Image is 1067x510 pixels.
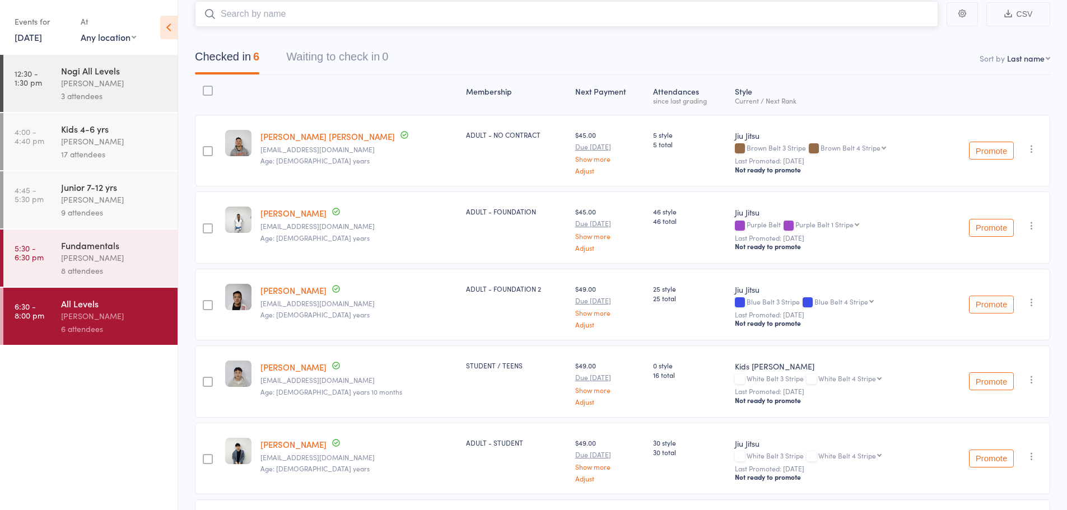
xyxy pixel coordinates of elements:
[81,12,136,31] div: At
[735,157,934,165] small: Last Promoted: [DATE]
[260,464,370,473] span: Age: [DEMOGRAPHIC_DATA] years
[466,284,566,293] div: ADULT - FOUNDATION 2
[61,297,168,310] div: All Levels
[653,130,726,139] span: 5 style
[61,264,168,277] div: 8 attendees
[260,387,402,396] span: Age: [DEMOGRAPHIC_DATA] years 10 months
[575,167,644,174] a: Adjust
[575,297,644,305] small: Due [DATE]
[735,361,934,372] div: Kids [PERSON_NAME]
[735,165,934,174] div: Not ready to promote
[575,373,644,381] small: Due [DATE]
[462,80,571,110] div: Membership
[286,45,388,74] button: Waiting to check in0
[15,69,42,87] time: 12:30 - 1:30 pm
[575,451,644,458] small: Due [DATE]
[260,146,457,153] small: jeremyjgoh@gmail.com
[225,284,251,310] img: image1721032306.png
[260,222,457,230] small: ben@recoveryphysio.com.au
[3,171,178,228] a: 4:45 -5:30 pmJunior 7-12 yrs[PERSON_NAME]9 attendees
[466,130,566,139] div: ADULT - NO CONTRACT
[3,288,178,345] a: 6:30 -8:00 pmAll Levels[PERSON_NAME]6 attendees
[1007,53,1045,64] div: Last name
[253,50,259,63] div: 6
[260,300,457,307] small: Jeffersonleeee@outlook.com
[969,142,1014,160] button: Promote
[653,97,726,104] div: since last grading
[260,284,327,296] a: [PERSON_NAME]
[735,387,934,395] small: Last Promoted: [DATE]
[653,284,726,293] span: 25 style
[735,472,934,481] div: Not ready to promote
[81,31,136,43] div: Any location
[795,221,854,228] div: Purple Belt 1 Stripe
[575,130,644,174] div: $45.00
[735,298,934,307] div: Blue Belt 3 Stripe
[735,242,934,251] div: Not ready to promote
[61,181,168,193] div: Junior 7-12 yrs
[818,375,876,382] div: White Belt 4 Stripe
[735,130,934,141] div: Jiu Jitsu
[260,156,370,165] span: Age: [DEMOGRAPHIC_DATA] years
[15,302,44,320] time: 6:30 - 8:00 pm
[653,370,726,380] span: 16 total
[575,386,644,394] a: Show more
[466,207,566,216] div: ADULT - FOUNDATION
[735,375,934,384] div: White Belt 3 Stripe
[821,144,880,151] div: Brown Belt 4 Stripe
[466,438,566,447] div: ADULT - STUDENT
[61,148,168,161] div: 17 attendees
[61,90,168,102] div: 3 attendees
[735,311,934,319] small: Last Promoted: [DATE]
[575,475,644,482] a: Adjust
[969,372,1014,390] button: Promote
[575,463,644,470] a: Show more
[575,309,644,316] a: Show more
[575,244,644,251] a: Adjust
[980,53,1005,64] label: Sort by
[466,361,566,370] div: STUDENT / TEENS
[61,206,168,219] div: 9 attendees
[260,207,327,219] a: [PERSON_NAME]
[260,438,327,450] a: [PERSON_NAME]
[735,144,934,153] div: Brown Belt 3 Stripe
[575,155,644,162] a: Show more
[653,216,726,226] span: 46 total
[735,221,934,230] div: Purple Belt
[735,452,934,461] div: White Belt 3 Stripe
[735,234,934,242] small: Last Promoted: [DATE]
[653,438,726,447] span: 30 style
[818,452,876,459] div: White Belt 4 Stripe
[15,31,42,43] a: [DATE]
[653,293,726,303] span: 25 total
[3,55,178,112] a: 12:30 -1:30 pmNogi All Levels[PERSON_NAME]3 attendees
[225,130,251,156] img: image1716805155.png
[3,113,178,170] a: 4:00 -4:40 pmKids 4-6 yrs[PERSON_NAME]17 attendees
[195,1,938,27] input: Search by name
[735,396,934,405] div: Not ready to promote
[969,296,1014,314] button: Promote
[15,127,44,145] time: 4:00 - 4:40 pm
[735,319,934,327] div: Not ready to promote
[15,244,44,261] time: 5:30 - 6:30 pm
[382,50,388,63] div: 0
[61,239,168,251] div: Fundamentals
[575,438,644,482] div: $49.00
[735,207,934,218] div: Jiu Jitsu
[61,77,168,90] div: [PERSON_NAME]
[575,143,644,151] small: Due [DATE]
[575,232,644,240] a: Show more
[649,80,730,110] div: Atten­dances
[61,322,168,335] div: 6 attendees
[225,207,251,233] img: image1714984310.png
[61,310,168,322] div: [PERSON_NAME]
[61,193,168,206] div: [PERSON_NAME]
[735,465,934,472] small: Last Promoted: [DATE]
[653,139,726,149] span: 5 total
[260,310,370,319] span: Age: [DEMOGRAPHIC_DATA] years
[195,45,259,74] button: Checked in6
[969,219,1014,237] button: Promote
[260,233,370,242] span: Age: [DEMOGRAPHIC_DATA] years
[575,321,644,328] a: Adjust
[986,2,1050,26] button: CSV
